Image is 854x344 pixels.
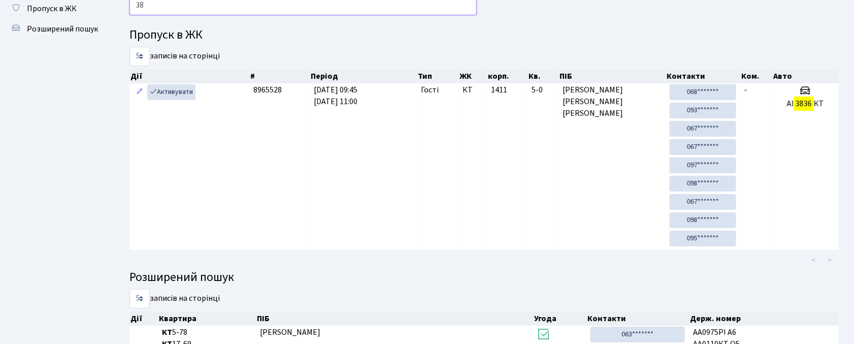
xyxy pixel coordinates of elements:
[129,28,839,43] h4: Пропуск в ЖК
[417,69,458,83] th: Тип
[310,69,417,83] th: Період
[256,311,533,326] th: ПІБ
[773,69,839,83] th: Авто
[260,327,320,338] span: [PERSON_NAME]
[532,84,554,96] span: 5-0
[528,69,559,83] th: Кв.
[129,311,158,326] th: Дії
[666,69,740,83] th: Контакти
[487,69,528,83] th: корп.
[776,99,835,109] h5: АІ КТ
[27,23,98,35] span: Розширений пошук
[314,84,357,107] span: [DATE] 09:45 [DATE] 11:00
[129,270,839,285] h4: Розширений пошук
[147,84,195,100] a: Активувати
[129,289,150,308] select: записів на сторінці
[744,84,747,96] span: -
[158,311,256,326] th: Квартира
[129,289,220,308] label: записів на сторінці
[249,69,310,83] th: #
[491,84,507,96] span: 1411
[563,84,661,119] span: [PERSON_NAME] [PERSON_NAME] [PERSON_NAME]
[162,327,172,338] b: КТ
[586,311,689,326] th: Контакти
[740,69,772,83] th: Ком.
[27,3,77,14] span: Пропуск в ЖК
[559,69,666,83] th: ПІБ
[129,69,249,83] th: Дії
[421,84,439,96] span: Гості
[794,97,813,111] mark: 3836
[458,69,487,83] th: ЖК
[689,311,839,326] th: Держ. номер
[129,47,220,66] label: записів на сторінці
[253,84,282,96] span: 8965528
[134,84,146,100] a: Редагувати
[129,47,150,66] select: записів на сторінці
[463,84,483,96] span: КТ
[5,19,107,39] a: Розширений пошук
[533,311,586,326] th: Угода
